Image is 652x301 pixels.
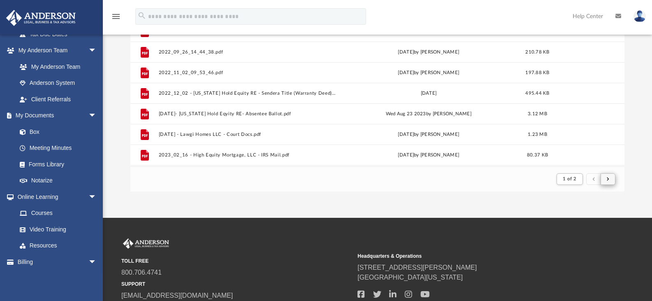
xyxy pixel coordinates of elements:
[88,189,105,205] span: arrow_drop_down
[88,42,105,59] span: arrow_drop_down
[111,16,121,21] a: menu
[12,238,105,254] a: Resources
[158,152,336,158] button: 2023_02_16 - High Equity Mortgage, LLC - IRS Mail.pdf
[340,131,517,138] div: [DATE] by [PERSON_NAME]
[340,28,517,35] div: [DATE]
[111,12,121,21] i: menu
[12,205,105,222] a: Courses
[525,70,549,75] span: 197.88 KB
[6,107,105,124] a: My Documentsarrow_drop_down
[12,140,105,156] a: Meeting Minutes
[6,42,105,59] a: My Anderson Teamarrow_drop_down
[6,270,109,287] a: Events Calendar
[88,107,105,124] span: arrow_drop_down
[12,221,101,238] a: Video Training
[121,292,233,299] a: [EMAIL_ADDRESS][DOMAIN_NAME]
[557,173,582,185] button: 1 of 2
[357,252,588,260] small: Headquarters & Operations
[12,58,101,75] a: My Anderson Team
[88,254,105,271] span: arrow_drop_down
[158,49,336,55] button: 2022_09_26_14_44_38.pdf
[12,124,101,140] a: Box
[4,10,78,26] img: Anderson Advisors Platinum Portal
[121,257,352,265] small: TOLL FREE
[12,91,105,107] a: Client Referrals
[158,132,336,137] button: [DATE] - Lawgi Homes LLC - Court Docs.pdf
[340,152,517,159] div: [DATE] by [PERSON_NAME]
[158,91,336,96] button: 2022_12_02 - [US_STATE] Hold Equity RE - Sendera Title (Warranty Deed).pdf
[12,156,101,173] a: Forms Library
[340,90,517,97] div: [DATE]
[357,264,477,271] a: [STREET_ADDRESS][PERSON_NAME]
[158,70,336,75] button: 2022_11_02_09_53_46.pdf
[121,238,171,249] img: Anderson Advisors Platinum Portal
[525,91,549,96] span: 495.44 KB
[528,132,547,137] span: 1.23 MB
[137,11,146,20] i: search
[525,50,549,54] span: 210.78 KB
[6,254,109,270] a: Billingarrow_drop_down
[12,75,105,91] a: Anderson System
[340,110,517,118] div: Wed Aug 23 2023 by [PERSON_NAME]
[6,189,105,205] a: Online Learningarrow_drop_down
[528,112,547,116] span: 3.12 MB
[357,274,463,281] a: [GEOGRAPHIC_DATA][US_STATE]
[121,269,162,276] a: 800.706.4741
[158,111,336,117] button: [DATE]- [US_STATE] Hold Eqyity RE- Absentee Ballot.pdf
[340,69,517,77] div: [DATE] by [PERSON_NAME]
[121,280,352,288] small: SUPPORT
[12,173,105,189] a: Notarize
[340,49,517,56] div: [DATE] by [PERSON_NAME]
[527,153,548,157] span: 80.37 KB
[563,177,576,181] span: 1 of 2
[633,10,646,22] img: User Pic
[130,21,625,166] div: grid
